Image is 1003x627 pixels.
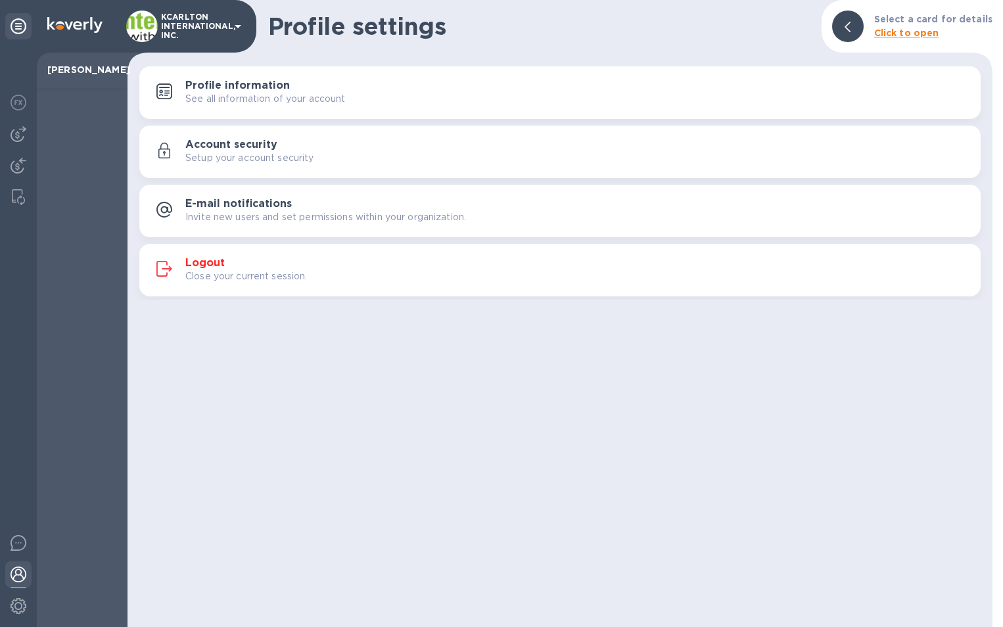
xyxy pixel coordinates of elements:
button: LogoutClose your current session. [139,244,981,296]
p: See all information of your account [185,92,346,106]
h1: Profile settings [268,12,811,40]
button: Account securitySetup your account security [139,126,981,178]
h3: Logout [185,257,225,269]
img: Foreign exchange [11,95,26,110]
b: Select a card for details [874,14,992,24]
p: [PERSON_NAME] [47,63,117,76]
img: Logo [47,17,103,33]
p: Close your current session. [185,269,308,283]
b: Click to open [874,28,939,38]
div: Unpin categories [5,13,32,39]
button: E-mail notificationsInvite new users and set permissions within your organization. [139,185,981,237]
p: Setup your account security [185,151,314,165]
p: KCARLTON INTERNATIONAL, INC. [161,12,227,40]
h3: Account security [185,139,277,151]
h3: Profile information [185,80,290,92]
h3: E-mail notifications [185,198,292,210]
p: Invite new users and set permissions within your organization. [185,210,466,224]
button: Profile informationSee all information of your account [139,66,981,119]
